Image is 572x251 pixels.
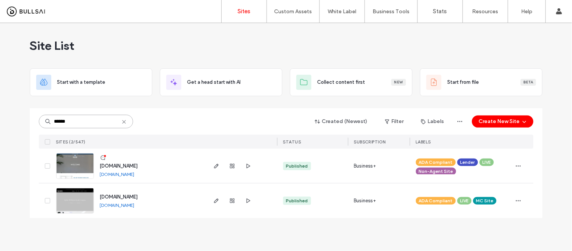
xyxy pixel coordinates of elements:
[290,68,413,96] div: Collect content firstNew
[317,79,365,86] span: Collect content first
[472,115,534,128] button: Create New Site
[30,38,75,53] span: Site List
[286,163,308,169] div: Published
[419,197,453,204] span: ADA Compliant
[274,8,312,15] label: Custom Assets
[354,139,386,145] span: SUBSCRIPTION
[187,79,241,86] span: Get a head start with AI
[419,168,453,175] span: Non-Agent Site
[100,202,135,208] a: [DOMAIN_NAME]
[373,8,410,15] label: Business Tools
[100,163,138,169] a: [DOMAIN_NAME]
[419,159,453,166] span: ADA Compliant
[328,8,357,15] label: White Label
[460,197,469,204] span: LIVE
[521,79,536,86] div: Beta
[433,8,447,15] label: Stats
[283,139,301,145] span: STATUS
[100,194,138,200] a: [DOMAIN_NAME]
[391,79,406,86] div: New
[57,79,106,86] span: Start with a template
[483,159,491,166] span: LIVE
[238,8,251,15] label: Sites
[286,197,308,204] div: Published
[17,5,32,12] span: Help
[30,68,152,96] div: Start with a template
[160,68,282,96] div: Get a head start with AI
[100,171,135,177] a: [DOMAIN_NAME]
[416,139,431,145] span: LABELS
[521,8,533,15] label: Help
[56,139,86,145] span: SITES (2/547)
[308,115,374,128] button: Created (Newest)
[448,79,479,86] span: Start from file
[414,115,451,128] button: Labels
[472,8,498,15] label: Resources
[377,115,411,128] button: Filter
[420,68,543,96] div: Start from fileBeta
[354,162,376,170] span: Business+
[354,197,376,205] span: Business+
[476,197,494,204] span: MC Site
[460,159,475,166] span: Lender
